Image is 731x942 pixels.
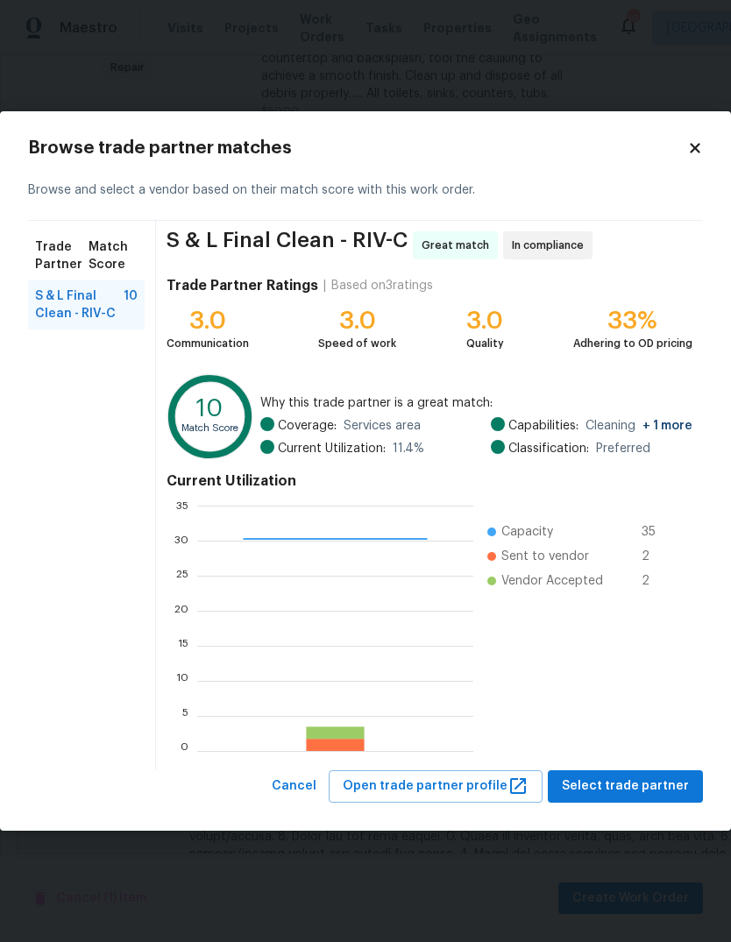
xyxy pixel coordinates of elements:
div: Speed of work [318,335,396,352]
span: Current Utilization: [278,440,386,457]
text: 20 [174,606,188,616]
text: 30 [174,535,188,546]
h4: Trade Partner Ratings [167,277,318,294]
text: 35 [176,500,188,511]
span: Great match [422,237,496,254]
span: Services area [344,417,421,435]
button: Open trade partner profile [329,770,543,803]
span: Open trade partner profile [343,776,529,797]
div: Browse and select a vendor based on their match score with this work order. [28,160,703,221]
span: 2 [642,572,670,590]
span: Classification: [508,440,589,457]
div: 3.0 [318,312,396,329]
span: + 1 more [642,420,692,432]
h2: Browse trade partner matches [28,139,687,157]
span: Trade Partner [35,238,89,273]
div: Adhering to OD pricing [573,335,692,352]
text: 10 [196,398,223,421]
span: 10 [124,287,138,322]
span: Capabilities: [508,417,578,435]
span: 2 [642,548,670,565]
div: | [318,277,331,294]
div: 33% [573,312,692,329]
div: 3.0 [466,312,504,329]
div: Communication [167,335,249,352]
span: S & L Final Clean - RIV-C [35,287,124,322]
text: Match Score [181,423,238,433]
span: Select trade partner [562,776,689,797]
text: 15 [178,641,188,651]
span: 11.4 % [393,440,424,457]
span: Vendor Accepted [501,572,603,590]
span: Coverage: [278,417,337,435]
h4: Current Utilization [167,472,692,490]
span: Cleaning [586,417,692,435]
text: 5 [182,711,188,721]
span: 35 [642,523,670,541]
span: Capacity [501,523,553,541]
span: Preferred [596,440,650,457]
span: Match Score [89,238,138,273]
text: 10 [176,676,188,686]
span: Why this trade partner is a great match: [260,394,692,412]
div: Based on 3 ratings [331,277,433,294]
div: 3.0 [167,312,249,329]
span: Sent to vendor [501,548,589,565]
div: Quality [466,335,504,352]
span: S & L Final Clean - RIV-C [167,231,408,259]
text: 0 [181,746,188,756]
span: In compliance [512,237,591,254]
span: Cancel [272,776,316,797]
button: Select trade partner [548,770,703,803]
text: 25 [176,570,188,581]
button: Cancel [265,770,323,803]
